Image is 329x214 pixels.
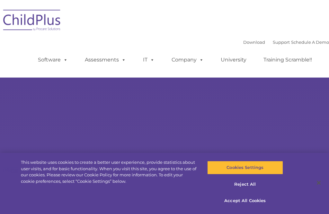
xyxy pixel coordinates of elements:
[165,53,210,66] a: Company
[257,53,318,66] a: Training Scramble!!
[137,53,161,66] a: IT
[31,53,74,66] a: Software
[273,40,290,45] a: Support
[21,159,197,184] div: This website uses cookies to create a better user experience, provide statistics about user visit...
[207,194,283,208] button: Accept All Cookies
[207,178,283,191] button: Reject All
[207,161,283,174] button: Cookies Settings
[78,53,132,66] a: Assessments
[214,53,253,66] a: University
[312,176,326,190] button: Close
[291,40,329,45] a: Schedule A Demo
[243,40,265,45] a: Download
[243,40,329,45] font: |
